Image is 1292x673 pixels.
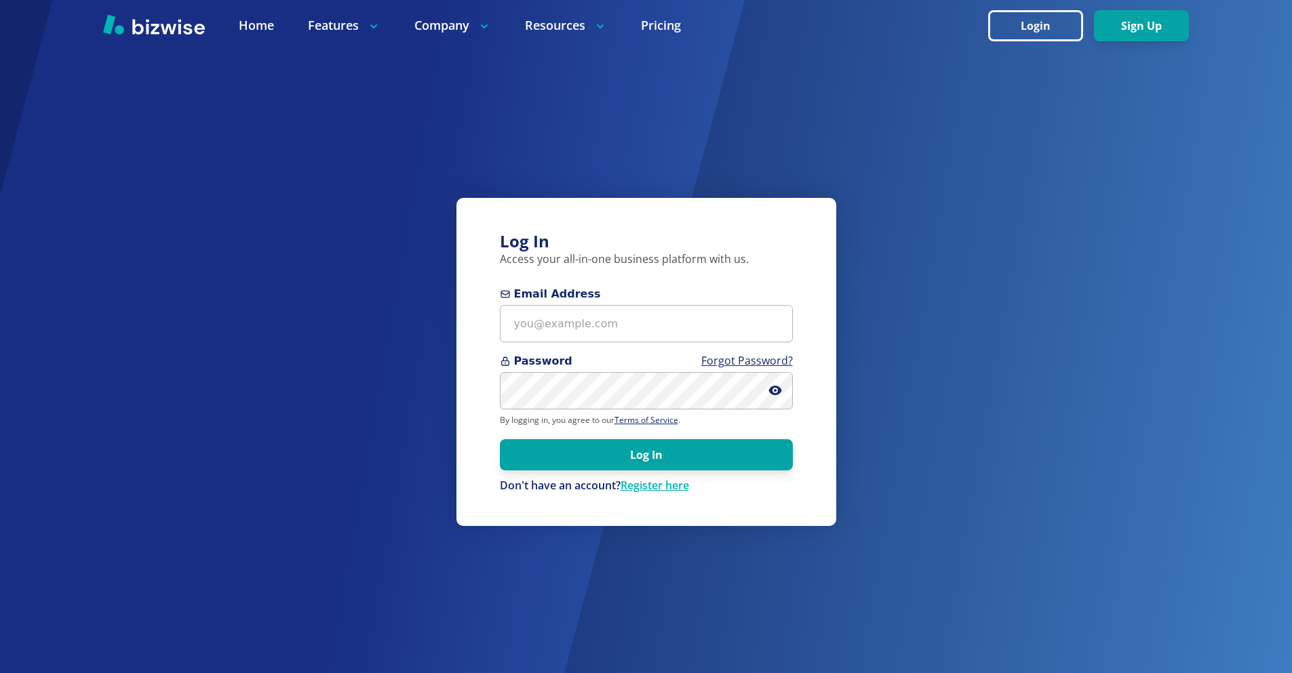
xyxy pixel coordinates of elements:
[500,478,793,493] p: Don't have an account?
[988,20,1094,33] a: Login
[414,17,491,34] p: Company
[525,17,607,34] p: Resources
[614,414,678,426] a: Terms of Service
[621,478,689,493] a: Register here
[1094,10,1189,41] button: Sign Up
[500,439,793,470] button: Log In
[500,230,793,253] h3: Log In
[239,17,274,34] a: Home
[103,14,205,35] img: Bizwise Logo
[500,415,793,426] p: By logging in, you agree to our .
[641,17,681,34] a: Pricing
[1094,20,1189,33] a: Sign Up
[500,252,793,267] p: Access your all-in-one business platform with us.
[701,353,793,368] a: Forgot Password?
[500,305,793,342] input: you@example.com
[308,17,380,34] p: Features
[988,10,1083,41] button: Login
[500,286,793,302] span: Email Address
[500,478,793,493] div: Don't have an account?Register here
[500,353,793,369] span: Password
